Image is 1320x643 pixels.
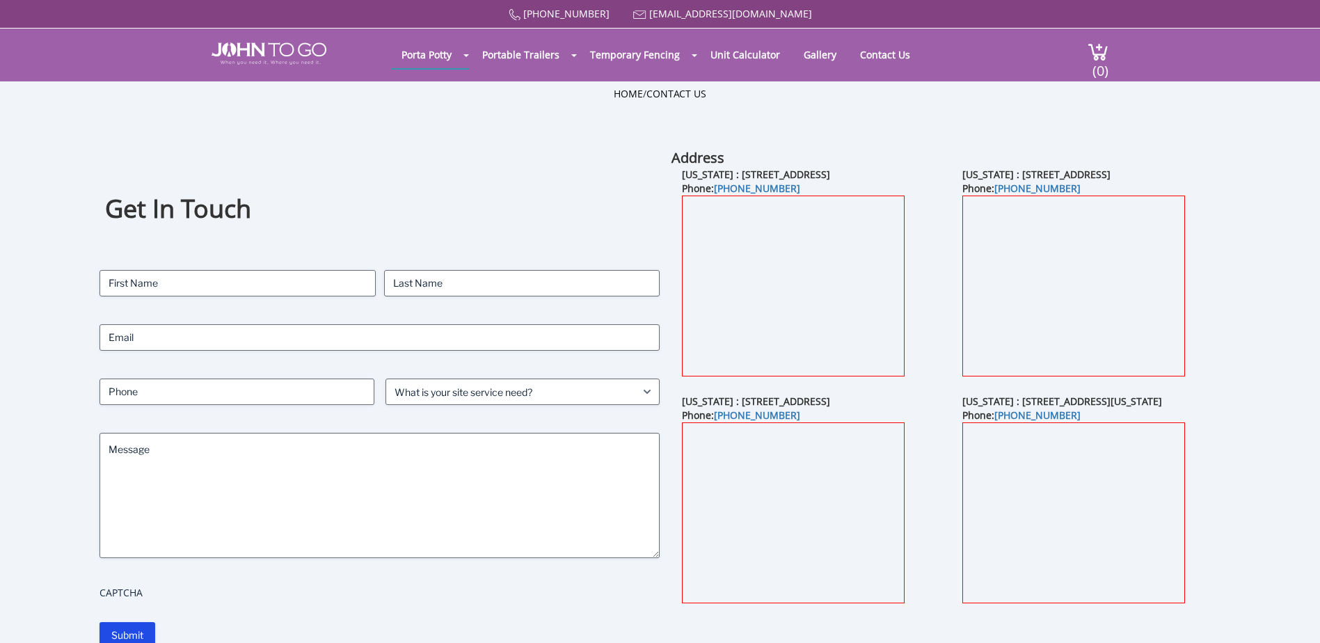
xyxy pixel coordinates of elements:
[633,10,646,19] img: Mail
[793,41,847,68] a: Gallery
[714,408,800,422] a: [PHONE_NUMBER]
[850,41,921,68] a: Contact Us
[100,324,660,351] input: Email
[962,395,1162,408] b: [US_STATE] : [STREET_ADDRESS][US_STATE]
[682,408,800,422] b: Phone:
[962,408,1081,422] b: Phone:
[509,9,520,21] img: Call
[994,182,1081,195] a: [PHONE_NUMBER]
[580,41,690,68] a: Temporary Fencing
[714,182,800,195] a: [PHONE_NUMBER]
[700,41,790,68] a: Unit Calculator
[1264,587,1320,643] button: Live Chat
[1088,42,1108,61] img: cart a
[523,7,610,20] a: [PHONE_NUMBER]
[472,41,570,68] a: Portable Trailers
[100,270,376,296] input: First Name
[614,87,706,101] ul: /
[962,182,1081,195] b: Phone:
[100,379,374,405] input: Phone
[671,148,724,167] b: Address
[614,87,643,100] a: Home
[105,192,654,226] h1: Get In Touch
[682,182,800,195] b: Phone:
[391,41,462,68] a: Porta Potty
[994,408,1081,422] a: [PHONE_NUMBER]
[962,168,1111,181] b: [US_STATE] : [STREET_ADDRESS]
[384,270,660,296] input: Last Name
[649,7,812,20] a: [EMAIL_ADDRESS][DOMAIN_NAME]
[646,87,706,100] a: Contact Us
[682,395,830,408] b: [US_STATE] : [STREET_ADDRESS]
[1092,50,1108,80] span: (0)
[682,168,830,181] b: [US_STATE] : [STREET_ADDRESS]
[212,42,326,65] img: JOHN to go
[100,586,660,600] label: CAPTCHA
